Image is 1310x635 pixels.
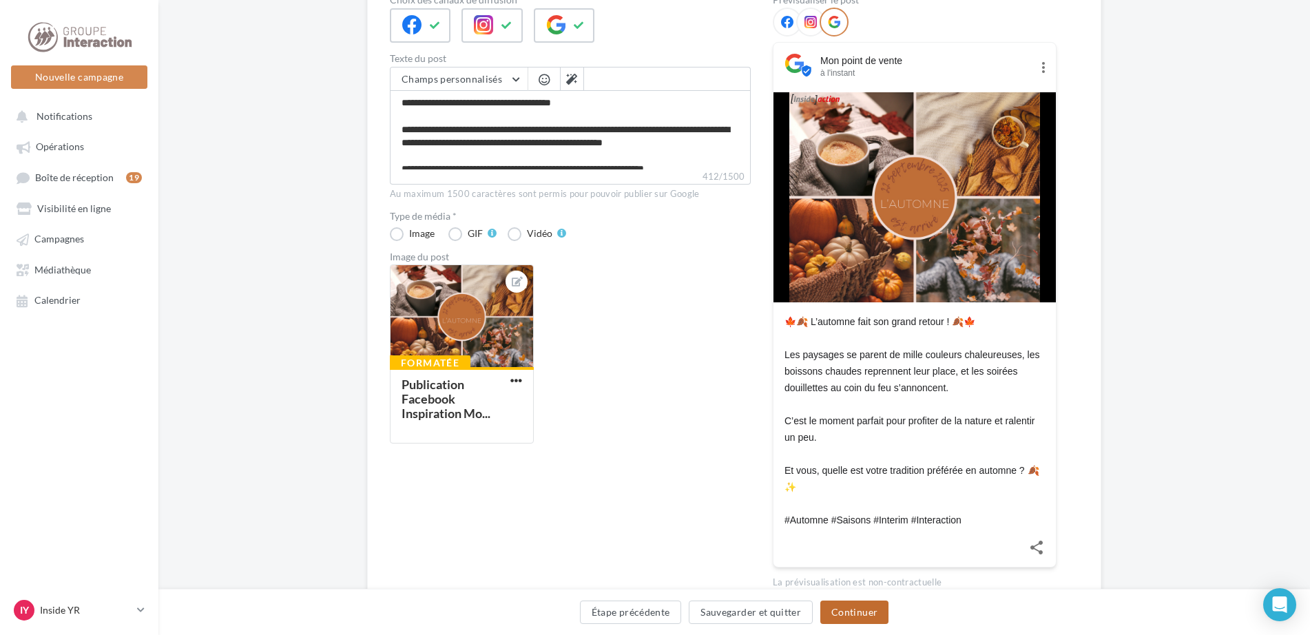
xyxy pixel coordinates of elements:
[20,603,29,617] span: IY
[1263,588,1296,621] div: Open Intercom Messenger
[34,264,91,275] span: Médiathèque
[40,603,132,617] p: Inside YR
[8,287,150,312] a: Calendrier
[784,313,1045,528] div: 🍁🍂 L’automne fait son grand retour ! 🍂🍁 Les paysages se parent de mille couleurs chaleureuses, le...
[8,134,150,158] a: Opérations
[8,196,150,220] a: Visibilité en ligne
[8,257,150,282] a: Médiathèque
[37,110,92,122] span: Notifications
[773,571,1057,589] div: La prévisualisation est non-contractuelle
[8,226,150,251] a: Campagnes
[390,252,751,262] div: Image du post
[527,229,552,238] div: Vidéo
[391,67,528,91] button: Champs personnalisés
[126,172,142,183] div: 19
[8,165,150,190] a: Boîte de réception19
[390,188,751,200] div: Au maximum 1500 caractères sont permis pour pouvoir publier sur Google
[820,67,1031,79] div: à l'instant
[409,229,435,238] div: Image
[34,233,84,245] span: Campagnes
[8,103,145,128] button: Notifications
[689,601,813,624] button: Sauvegarder et quitter
[35,171,114,183] span: Boîte de réception
[820,54,1031,67] div: Mon point de vente
[580,601,682,624] button: Étape précédente
[820,601,888,624] button: Continuer
[36,141,84,153] span: Opérations
[11,597,147,623] a: IY Inside YR
[11,65,147,89] button: Nouvelle campagne
[37,202,111,214] span: Visibilité en ligne
[34,295,81,306] span: Calendrier
[402,377,490,421] div: Publication Facebook Inspiration Mo...
[390,54,751,63] label: Texte du post
[789,92,1040,302] img: Publication Facebook Inspiration Mood Automne montage photo moderne orange beige
[390,169,751,185] label: 412/1500
[468,229,483,238] div: GIF
[402,73,502,85] span: Champs personnalisés
[390,355,470,371] div: Formatée
[390,211,751,221] label: Type de média *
